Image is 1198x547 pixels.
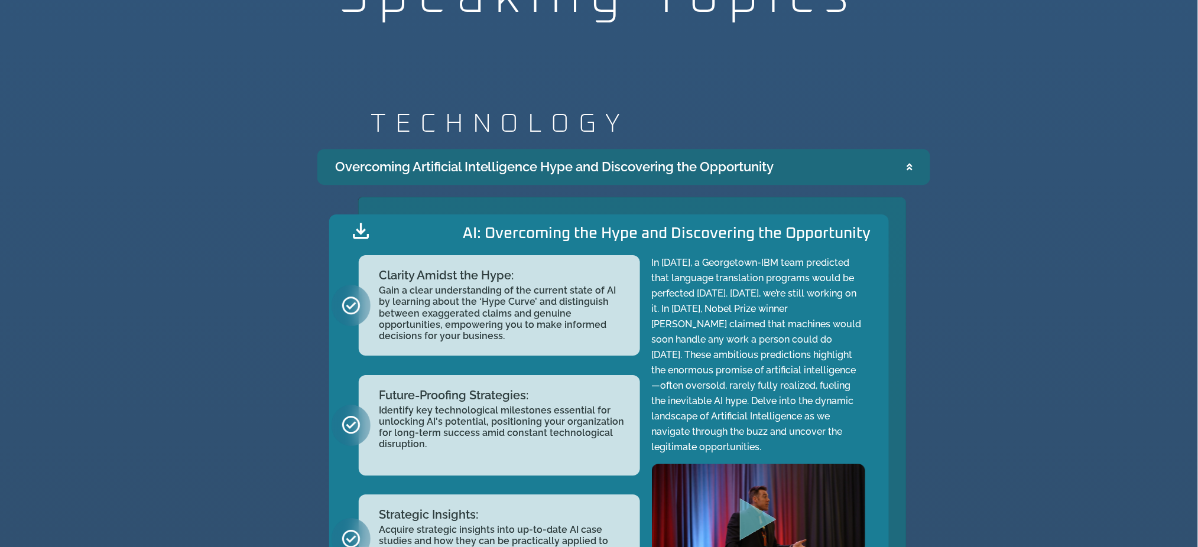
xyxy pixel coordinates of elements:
[317,149,930,185] summary: Overcoming Artificial Intelligence Hype and Discovering the Opportunity
[379,269,628,281] h2: Clarity Amidst the Hype:
[335,157,774,177] div: Overcoming Artificial Intelligence Hype and Discovering the Opportunity
[371,111,930,137] h2: TECHNOLOGY
[379,405,628,461] h2: Identify key technological milestones essential for unlocking AI's potential, positioning your or...
[379,285,628,341] h2: Gain a clear understanding of the current state of AI by learning about the ‘Hype Curve’ and dist...
[463,226,871,241] h2: AI: Overcoming the Hype and Discovering the Opportunity
[379,389,628,401] h2: Future-Proofing Strategies:
[379,509,628,520] h2: Strategic Insights:
[652,255,865,455] p: In [DATE], a Georgetown-IBM team predicted that language translation programs would be perfected ...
